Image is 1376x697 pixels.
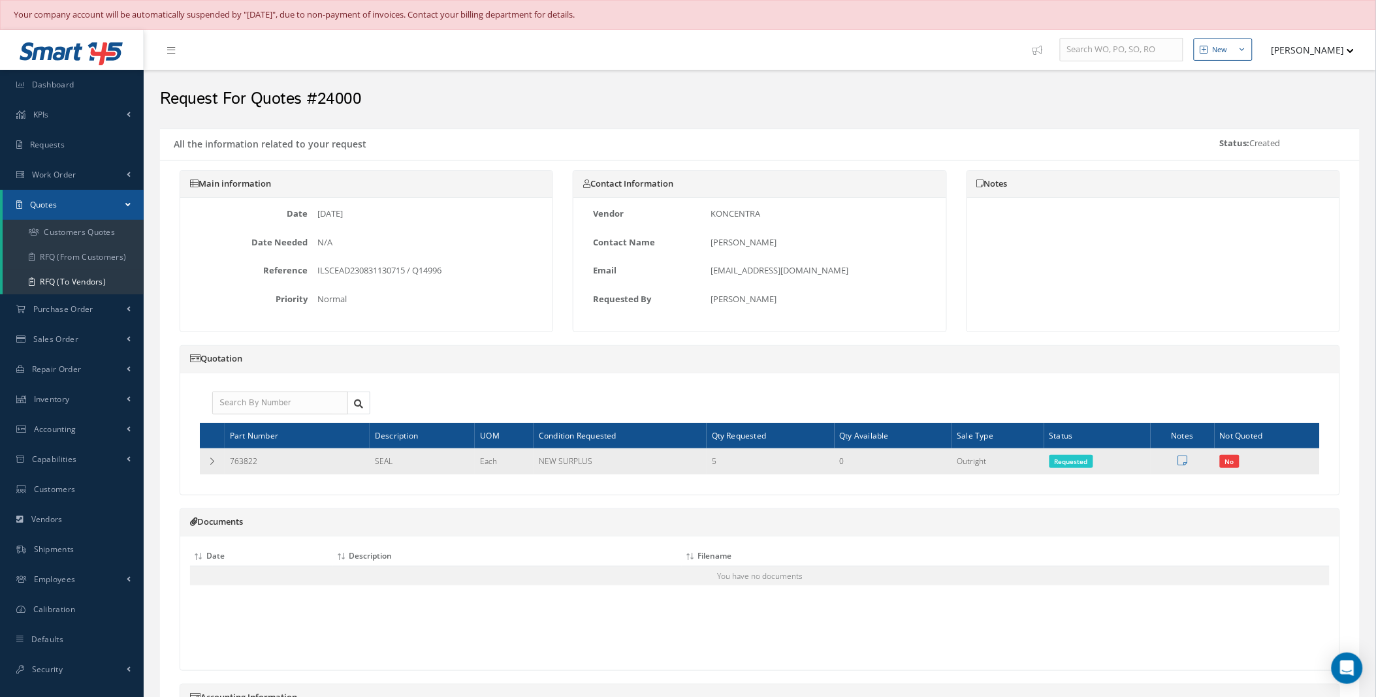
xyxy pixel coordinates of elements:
input: Search WO, PO, SO, RO [1060,38,1183,61]
label: Date [190,208,308,221]
span: Customers [34,484,76,495]
span: Quotes [30,199,57,210]
div: Created [1209,137,1360,150]
td: Outright [952,448,1044,474]
span: Sale Type [957,429,994,441]
span: Part Number [230,429,278,441]
h5: Notes [977,179,1330,189]
span: Description [375,429,418,441]
td: 763822 [225,448,370,474]
div: Your company account will be automatically suspended by "[DATE]", due to non-payment of invoices.... [14,8,1362,22]
span: UOM [480,429,500,441]
button: New [1194,39,1253,61]
span: Sales Order [33,333,78,345]
div: Open Intercom Messenger [1332,653,1363,684]
label: Requested By [583,293,701,306]
div: ILSCEAD230831130715 / Q14996 [308,264,543,283]
span: Employees [34,574,76,585]
span: Vendors [31,514,63,525]
h2: Request For Quotes #24000 [160,89,1360,109]
label: Vendor [583,208,701,221]
span: Requests [30,139,65,150]
div: N/A [308,236,543,255]
span: Repair Order [32,364,82,375]
span: Capabilities [32,454,77,465]
span: KPIs [33,109,49,120]
h5: Documents [190,517,750,527]
span: Status: [1219,137,1249,149]
a: Quotes [3,190,144,220]
button: [PERSON_NAME] [1259,37,1354,63]
span: Not Quoted [1220,429,1263,441]
span: Requested [1049,455,1093,468]
span: KONCENTRA [711,208,760,219]
a: RFQ (To Vendors) [3,270,144,294]
span: You have no documents [717,570,803,581]
span: Calibration [33,604,75,615]
th: Date [190,546,304,566]
div: New [1213,44,1228,55]
td: NEW SURPLUS [534,448,707,474]
div: [PERSON_NAME] [701,236,936,255]
h5: All the information related to your request [170,134,366,150]
label: Contact Name [583,236,701,249]
span: Accounting [34,424,76,435]
label: Date Needed [190,236,308,249]
label: Reference [190,264,308,277]
td: 0 [835,448,952,474]
span: Qty Available [840,429,889,441]
a: Customers Quotes [3,220,144,245]
span: Notes [1172,429,1194,441]
td: SEAL [370,448,475,474]
span: No [1220,455,1240,468]
label: Email [583,264,701,277]
div: [EMAIL_ADDRESS][DOMAIN_NAME] [701,264,936,283]
div: [DATE] [308,208,543,226]
th: Description [333,546,682,566]
div: [PERSON_NAME] [701,293,936,311]
input: Search By Number [212,392,348,415]
span: Work Order [32,169,76,180]
th: Filename [682,546,1252,566]
h5: Quotation [190,354,1330,364]
span: Security [32,664,63,675]
h5: Main information [190,179,543,189]
div: Normal [308,293,543,311]
span: Status [1049,429,1073,441]
td: Each [475,448,534,474]
span: Purchase Order [33,303,93,315]
span: Dashboard [32,79,74,90]
h5: Contact Information [583,179,936,189]
span: Defaults [31,634,63,645]
span: Condition Requested [539,429,616,441]
label: Priority [190,293,308,306]
td: 5 [707,448,835,474]
a: RFQ (From Customers) [3,245,144,270]
span: Inventory [34,394,70,405]
span: Shipments [34,544,74,555]
span: Qty Requested [712,429,767,441]
a: Show Tips [1026,30,1060,70]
